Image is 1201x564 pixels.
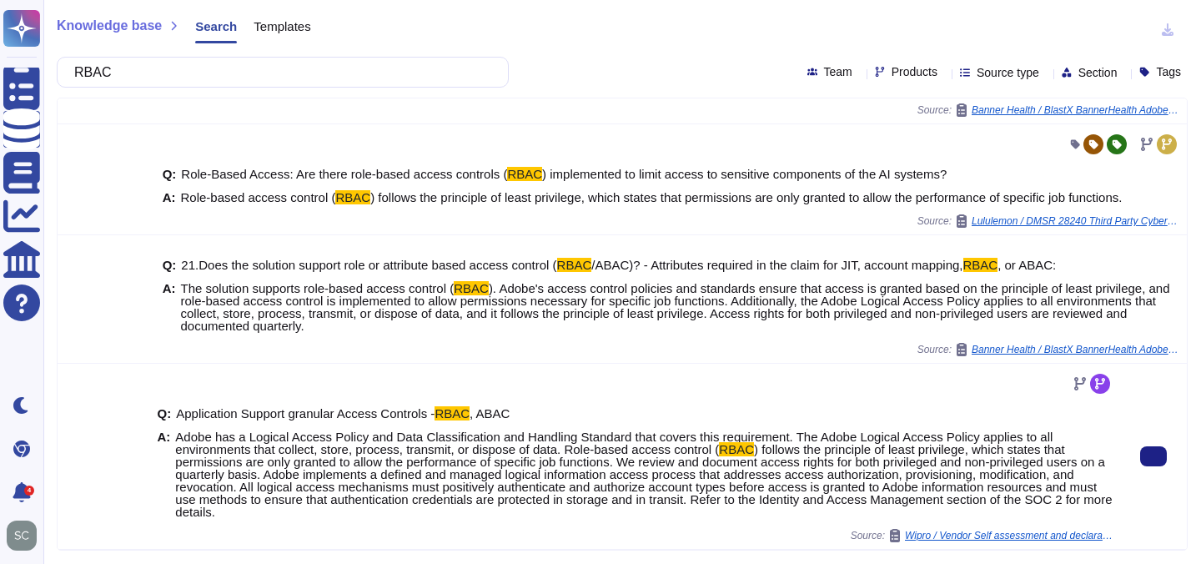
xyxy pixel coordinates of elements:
span: Source: [917,103,1180,117]
span: Knowledge base [57,19,162,33]
mark: RBAC [507,167,542,181]
span: Application Support granular Access Controls - [176,406,435,420]
mark: RBAC [454,281,489,295]
b: Q: [158,407,172,420]
span: Products [892,66,937,78]
b: A: [158,431,171,518]
mark: RBAC [557,258,592,272]
span: Tags [1156,66,1181,78]
span: Wipro / Vendor Self assessment and declaration Architecture Review checklist ver 1.7.9 for Enterp... [905,531,1113,541]
span: Team [824,66,852,78]
span: Source: [851,529,1113,542]
span: Banner Health / BlastX BannerHealth AdobeCJA SSO form details (004) [972,345,1180,355]
b: Q: [163,168,177,180]
span: ). Adobe's access control policies and standards ensure that access is granted based on the princ... [181,281,1170,333]
span: Lululemon / DMSR 28240 Third Party Cyber Risk Due Diligence for AI [972,216,1180,226]
mark: RBAC [335,190,370,204]
b: A: [163,191,176,204]
span: The solution supports role-based access control ( [181,281,455,295]
mark: RBAC [719,442,754,456]
span: Role-based access control ( [181,190,336,204]
button: user [3,517,48,554]
span: Adobe has a Logical Access Policy and Data Classification and Handling Standard that covers this ... [175,430,1053,456]
span: , ABAC [470,406,510,420]
img: user [7,521,37,551]
input: Search a question or template... [66,58,491,87]
div: 4 [24,486,34,496]
span: Templates [254,20,310,33]
span: Search [195,20,237,33]
b: A: [163,282,176,332]
span: Source type [977,67,1039,78]
span: Source: [917,343,1180,356]
span: , or ABAC: [997,258,1056,272]
b: Q: [163,259,177,271]
mark: RBAC [963,258,998,272]
span: Source: [917,214,1180,228]
span: Role-Based Access: Are there role-based access controls ( [181,167,507,181]
span: Banner Health / BlastX BannerHealth AdobeCJA SSO form details (004) [972,105,1180,115]
span: 21.Does the solution support role or attribute based access control ( [181,258,556,272]
span: ) follows the principle of least privilege, which states that permissions are only granted to all... [175,442,1112,519]
span: ) follows the principle of least privilege, which states that permissions are only granted to all... [370,190,1122,204]
span: Section [1078,67,1118,78]
mark: RBAC [435,406,470,420]
span: ) implemented to limit access to sensitive components of the AI systems? [542,167,947,181]
span: /ABAC)? - Attributes required in the claim for JIT, account mapping, [591,258,962,272]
